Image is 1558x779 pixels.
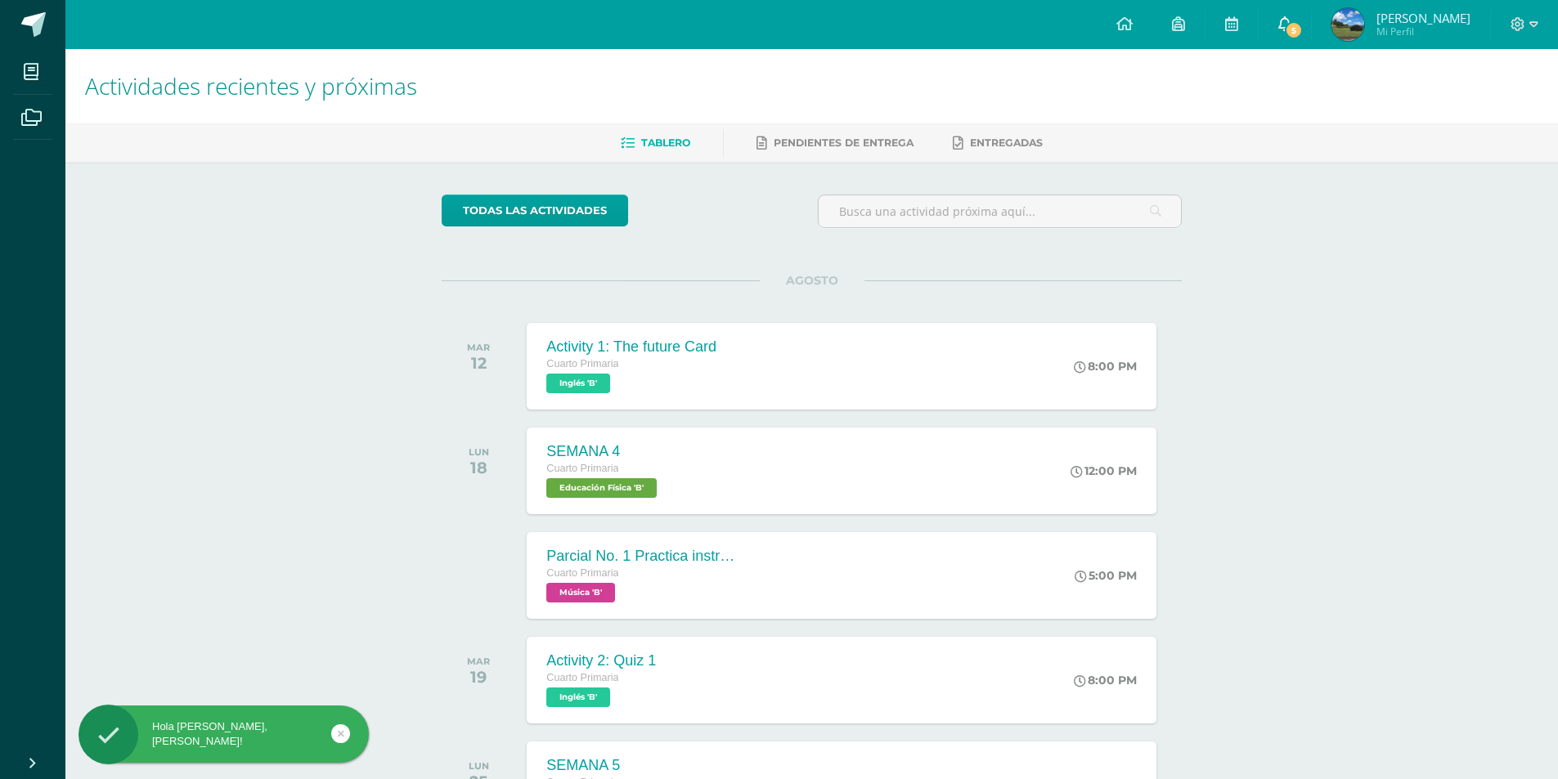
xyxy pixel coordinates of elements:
[546,652,656,669] div: Activity 2: Quiz 1
[469,446,489,458] div: LUN
[1074,359,1137,374] div: 8:00 PM
[1074,673,1137,687] div: 8:00 PM
[85,70,417,101] span: Actividades recientes y próximas
[469,458,489,477] div: 18
[467,353,490,373] div: 12
[819,195,1181,227] input: Busca una actividad próxima aquí...
[621,130,690,156] a: Tablero
[467,656,490,667] div: MAR
[546,338,716,356] div: Activity 1: The future Card
[467,667,490,687] div: 19
[1331,8,1364,41] img: d87b4bff77e474baebcc5379355f6b55.png
[546,757,661,774] div: SEMANA 5
[546,374,610,393] span: Inglés 'B'
[546,567,618,579] span: Cuarto Primaria
[546,358,618,369] span: Cuarto Primaria
[469,760,489,772] div: LUN
[467,342,490,353] div: MAR
[774,137,914,149] span: Pendientes de entrega
[953,130,1043,156] a: Entregadas
[1285,21,1303,39] span: 5
[1071,463,1137,478] div: 12:00 PM
[641,137,690,149] span: Tablero
[760,273,864,288] span: AGOSTO
[546,463,618,474] span: Cuarto Primaria
[546,583,615,602] span: Música 'B'
[546,687,610,707] span: Inglés 'B'
[1376,10,1470,26] span: [PERSON_NAME]
[546,672,618,683] span: Cuarto Primaria
[442,195,628,226] a: todas las Actividades
[970,137,1043,149] span: Entregadas
[1376,25,1470,38] span: Mi Perfil
[757,130,914,156] a: Pendientes de entrega
[546,443,661,460] div: SEMANA 4
[79,719,369,749] div: Hola [PERSON_NAME], [PERSON_NAME]!
[1075,568,1137,583] div: 5:00 PM
[546,478,657,498] span: Educación Física 'B'
[546,548,743,565] div: Parcial No. 1 Practica instrumental en salón de clases.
